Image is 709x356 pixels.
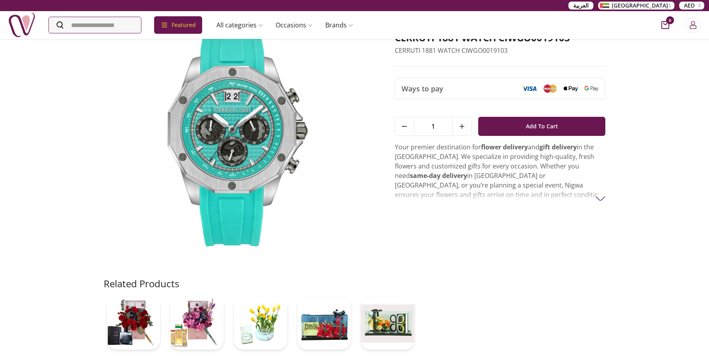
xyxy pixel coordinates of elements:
[539,143,577,151] strong: gift delivery
[661,21,669,29] button: cart-button
[269,17,319,33] a: Occasions
[612,2,668,10] span: [GEOGRAPHIC_DATA]
[685,17,701,33] button: Login
[595,193,605,203] img: arrow
[104,11,369,259] img: CERRUTI 1881 WATCH CIWGO0019103
[154,16,202,34] div: Featured
[414,117,452,135] span: 1
[170,296,224,350] img: uae-gifts-Man fabulous gift 37
[679,2,704,10] button: AED
[395,142,606,247] p: Your premier destination for and in the [GEOGRAPHIC_DATA]. We specialize in providing high-qualit...
[526,119,558,133] span: Add To Cart
[361,296,414,350] img: uae-gifts-Yellow,Orange Roses-Chocolate Bundle
[600,3,609,8] img: Arabic_dztd3n.png
[49,17,141,33] input: Search
[478,117,606,136] button: Add To Cart
[598,2,674,10] button: [GEOGRAPHIC_DATA]
[684,2,695,10] span: AED
[107,296,160,350] img: uae-gifts-Man fabulous gift 34
[104,277,179,290] h2: Related Products
[522,86,537,91] img: Visa
[573,2,589,10] span: العربية
[543,84,557,93] img: Mastercard
[298,296,351,350] img: uae-gifts-Sweet Dream Bundle
[402,83,443,94] span: Ways to pay
[584,86,599,91] img: Google Pay
[564,86,578,92] img: Apple Pay
[395,46,606,55] p: CERRUTI 1881 WATCH CIWGO0019103
[410,171,467,180] strong: same-day delivery
[319,17,359,33] a: Brands
[8,11,36,39] img: Nigwa-uae-gifts
[666,16,674,24] span: 0
[234,296,287,350] img: uae-gifts-Tulip flowers and cake
[481,143,528,151] strong: flower delivery
[210,17,269,33] a: All categories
